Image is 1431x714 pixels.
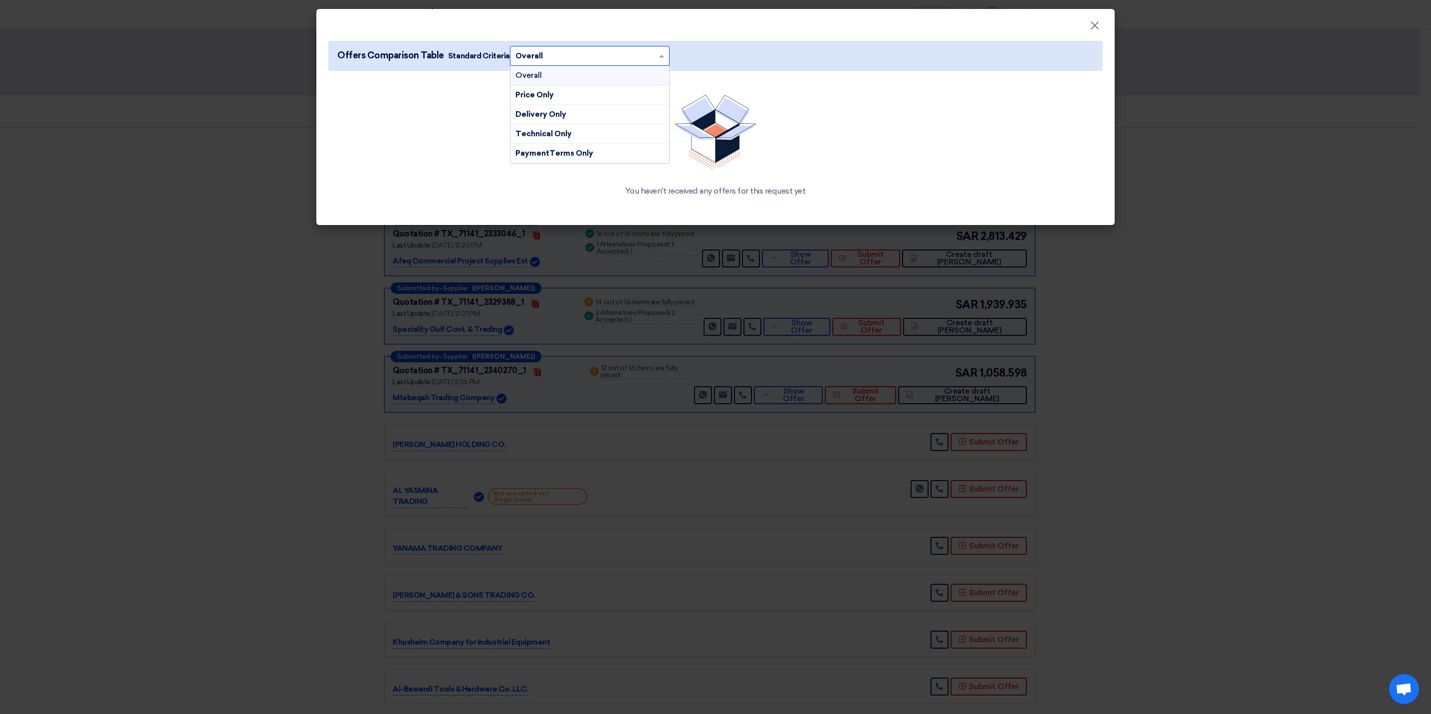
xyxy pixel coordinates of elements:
span: Price Only [515,90,554,99]
span: PaymentTerms Only [515,149,593,158]
span: Standard Criteria [448,50,510,61]
span: Overall [515,71,542,80]
span: Technical Only [515,129,572,138]
img: No Quotations Found! [675,95,756,169]
div: You haven't received any offers for this request yet [340,185,1091,197]
span: Offers Comparison Table [337,49,444,62]
a: Open chat [1389,674,1419,704]
span: Delivery Only [515,110,566,119]
button: Close [1082,16,1108,36]
span: × [1090,18,1100,38]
